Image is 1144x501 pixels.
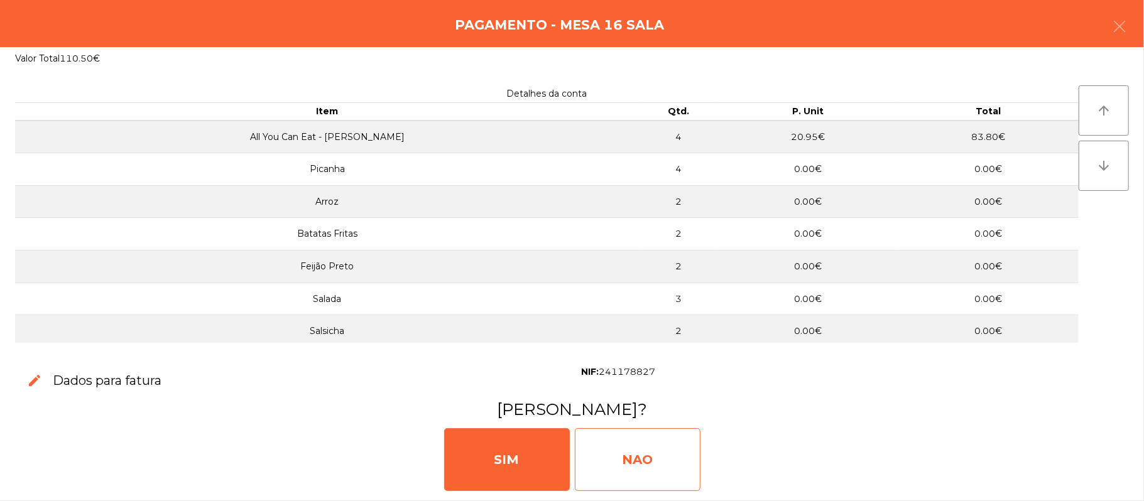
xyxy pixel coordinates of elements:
td: 0.00€ [898,153,1079,186]
td: 0.00€ [718,251,898,283]
td: 0.00€ [718,283,898,315]
span: Detalhes da conta [507,88,587,99]
td: 4 [640,153,718,186]
td: Picanha [15,153,640,186]
h3: Dados para fatura [53,372,161,389]
div: NAO [575,428,700,491]
td: 2 [640,185,718,218]
td: 0.00€ [898,251,1079,283]
button: arrow_downward [1079,141,1129,191]
span: 110.50€ [60,53,100,64]
th: Total [898,103,1079,121]
td: 0.00€ [898,315,1079,348]
td: Feijão Preto [15,251,640,283]
td: 3 [640,283,718,315]
td: 0.00€ [718,218,898,251]
td: 0.00€ [718,315,898,348]
span: NIF: [582,366,599,377]
button: arrow_upward [1079,85,1129,136]
td: Arroz [15,185,640,218]
td: 0.00€ [718,185,898,218]
button: edit [17,363,53,399]
h3: [PERSON_NAME]? [14,398,1130,421]
td: 0.00€ [898,185,1079,218]
th: P. Unit [718,103,898,121]
th: Qtd. [640,103,718,121]
td: 83.80€ [898,121,1079,153]
td: 0.00€ [898,218,1079,251]
i: arrow_upward [1096,103,1111,118]
td: Salada [15,283,640,315]
td: All You Can Eat - [PERSON_NAME] [15,121,640,153]
h4: Pagamento - Mesa 16 Sala [455,16,664,35]
span: 241178827 [599,366,656,377]
th: Item [15,103,640,121]
td: Batatas Fritas [15,218,640,251]
div: SIM [444,428,570,491]
td: Salsicha [15,315,640,348]
td: 0.00€ [718,153,898,186]
td: 0.00€ [898,283,1079,315]
td: 4 [640,121,718,153]
span: edit [27,373,42,388]
td: 2 [640,251,718,283]
td: 2 [640,218,718,251]
i: arrow_downward [1096,158,1111,173]
td: 20.95€ [718,121,898,153]
td: 2 [640,315,718,348]
span: Valor Total [15,53,60,64]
